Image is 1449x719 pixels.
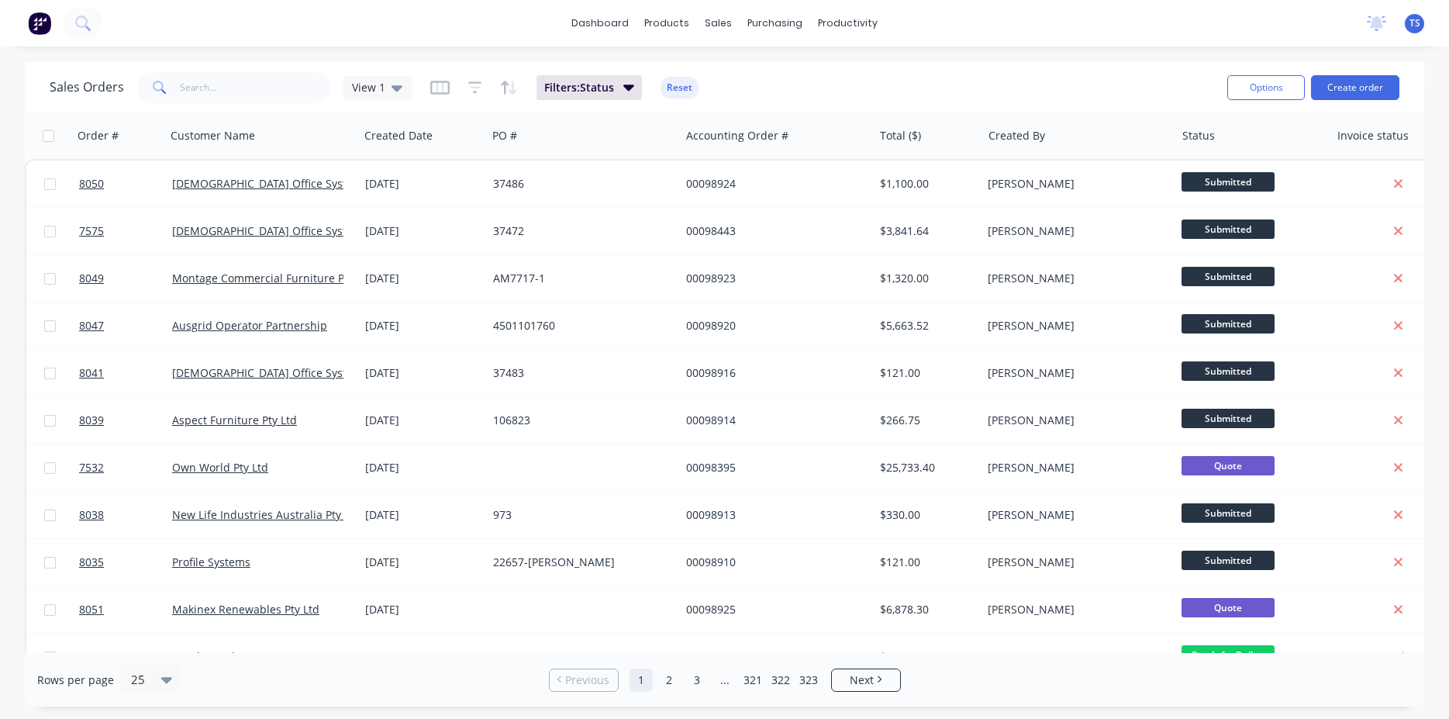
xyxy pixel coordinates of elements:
span: Submitted [1182,220,1275,239]
div: $25.85 [880,649,971,665]
div: [DATE] [365,413,481,428]
div: 00098395 [686,460,858,475]
a: Page 321 [741,669,764,692]
span: TS [1409,16,1420,30]
a: Montage Commercial Furniture Pty Ltd [172,271,373,285]
div: [DATE] [365,223,481,239]
span: Previous [565,672,609,688]
div: [DATE] [365,460,481,475]
div: 106823 [493,413,665,428]
span: Submitted [1182,267,1275,286]
a: 8041 [79,350,172,396]
div: $121.00 [880,555,971,570]
div: [DATE] [365,365,481,381]
a: [DEMOGRAPHIC_DATA] Office Systems [172,365,368,380]
div: 00098925 [686,602,858,617]
img: Factory [28,12,51,35]
a: 8004 [79,634,172,680]
span: Filters: Status [544,80,614,95]
div: [PERSON_NAME] [988,176,1160,192]
div: [PERSON_NAME] [988,223,1160,239]
span: 8004 [79,649,104,665]
div: 00098924 [686,176,858,192]
a: 7532 [79,444,172,491]
div: PO149529 [493,649,665,665]
ul: Pagination [543,669,907,692]
span: 8041 [79,365,104,381]
div: Created By [988,128,1045,143]
div: 00098920 [686,318,858,334]
div: $266.75 [880,413,971,428]
a: Aspect Furniture Pty Ltd [172,413,297,427]
div: [DATE] [365,649,481,665]
span: 7575 [79,223,104,239]
div: [PERSON_NAME] [988,460,1160,475]
span: Next [850,672,874,688]
span: 8039 [79,413,104,428]
div: $1,320.00 [880,271,971,286]
span: 8047 [79,318,104,334]
span: Submitted [1182,551,1275,570]
div: 37483 [493,365,665,381]
div: [PERSON_NAME] [988,649,1160,665]
input: Search... [180,72,331,103]
div: Order # [78,128,119,143]
button: Reset [661,77,699,99]
div: Invoice status [1337,128,1409,143]
a: New Life Industries Australia Pty Ltd [172,507,361,522]
a: Page 3 [685,669,709,692]
div: AM7717-1 [493,271,665,286]
div: 00098923 [686,271,858,286]
div: [PERSON_NAME] [988,318,1160,334]
a: [DEMOGRAPHIC_DATA] Office Systems [172,176,368,191]
span: Submitted [1182,172,1275,192]
button: Options [1227,75,1305,100]
div: Status [1182,128,1215,143]
a: Previous page [550,672,618,688]
a: Next page [832,672,900,688]
span: Rows per page [37,672,114,688]
a: Profile Systems [172,555,250,569]
div: [PERSON_NAME] [988,602,1160,617]
div: 37486 [493,176,665,192]
a: [DEMOGRAPHIC_DATA] Office Systems [172,223,368,238]
div: 37472 [493,223,665,239]
a: Jump forward [713,669,737,692]
a: 8051 [79,586,172,633]
a: 7575 [79,208,172,254]
div: [PERSON_NAME] [988,507,1160,523]
div: 22657-[PERSON_NAME] [493,555,665,570]
div: [PERSON_NAME] [988,413,1160,428]
a: Ausgrid Operator Partnership [172,318,327,333]
a: 8039 [79,397,172,444]
a: Makinex Renewables Pty Ltd [172,602,319,617]
span: 7532 [79,460,104,475]
div: 00098914 [686,413,858,428]
div: PO # [492,128,517,143]
div: purchasing [740,12,810,35]
a: 8038 [79,492,172,538]
div: productivity [810,12,885,35]
a: Page 323 [797,669,820,692]
div: $330.00 [880,507,971,523]
div: 00098443 [686,223,858,239]
span: 8050 [79,176,104,192]
a: 8047 [79,302,172,349]
div: [DATE] [365,602,481,617]
span: 8049 [79,271,104,286]
a: dashboard [564,12,637,35]
a: Interloc Lockers [172,649,254,664]
h1: Sales Orders [50,80,124,95]
div: $25,733.40 [880,460,971,475]
span: Quote [1182,456,1275,475]
span: Submitted [1182,409,1275,428]
div: [PERSON_NAME] [988,271,1160,286]
a: Own World Pty Ltd [172,460,268,475]
div: 4501101760 [493,318,665,334]
div: $5,663.52 [880,318,971,334]
div: $6,878.30 [880,602,971,617]
span: Ready for Deliv... [1182,645,1275,665]
div: $121.00 [880,365,971,381]
div: [PERSON_NAME] [988,555,1160,570]
span: 8038 [79,507,104,523]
